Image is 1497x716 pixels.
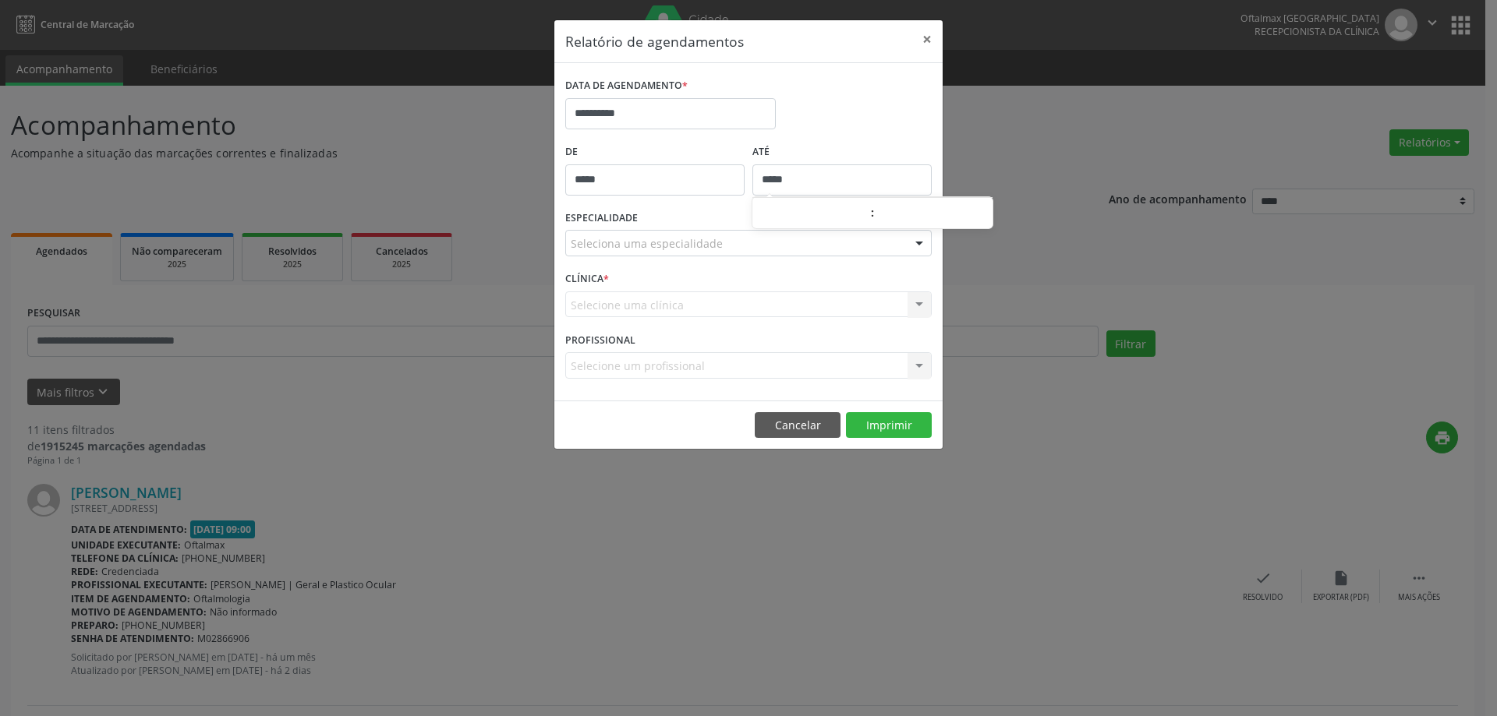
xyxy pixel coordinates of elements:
[565,328,635,352] label: PROFISSIONAL
[571,235,723,252] span: Seleciona uma especialidade
[565,267,609,291] label: CLÍNICA
[565,206,638,231] label: ESPECIALIDADE
[846,412,932,439] button: Imprimir
[565,31,744,51] h5: Relatório de agendamentos
[755,412,841,439] button: Cancelar
[911,20,943,58] button: Close
[870,197,875,228] span: :
[565,140,745,164] label: De
[565,74,688,98] label: DATA DE AGENDAMENTO
[875,199,993,230] input: Minute
[752,199,870,230] input: Hour
[752,140,932,164] label: ATÉ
